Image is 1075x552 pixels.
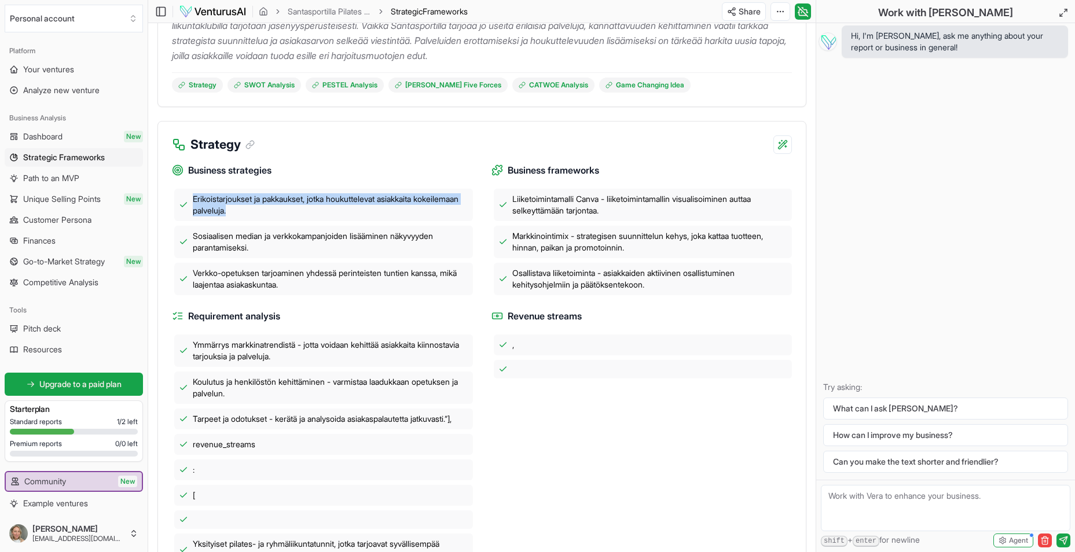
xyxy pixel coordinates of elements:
div: Business Analysis [5,109,143,127]
a: Your ventures [5,60,143,79]
p: Try asking: [823,381,1068,393]
div: Domain: [DOMAIN_NAME] [30,30,127,39]
span: revenue_streams [193,439,255,450]
a: Path to an MVP [5,169,143,187]
span: New [118,476,137,487]
img: tab_domain_overview_orange.svg [31,67,41,76]
kbd: shift [821,536,847,547]
h3: Strategy [190,135,255,154]
a: CATWOE Analysis [512,78,595,93]
span: [EMAIL_ADDRESS][DOMAIN_NAME] [32,534,124,543]
a: Customer Persona [5,211,143,229]
span: Upgrade to a paid plan [39,378,122,390]
button: What can I ask [PERSON_NAME]? [823,398,1068,419]
span: Your ventures [23,64,74,75]
a: Competitive Analysis [5,273,143,292]
button: [PERSON_NAME][EMAIL_ADDRESS][DOMAIN_NAME] [5,520,143,547]
span: Customer Persona [23,214,91,226]
span: [ [193,490,195,501]
a: Strategic Frameworks [5,148,143,167]
img: logo [179,5,247,19]
span: Go-to-Market Strategy [23,256,105,267]
span: Erikoistarjoukset ja pakkaukset, jotka houkuttelevat asiakkaita kokeilemaan palveluja. [193,193,468,216]
span: Markkinointimix - strategisen suunnittelun kehys, joka kattaa tuotteen, hinnan, paikan ja promoto... [512,230,788,253]
a: Strategy [172,78,223,93]
a: [PERSON_NAME] Five Forces [388,78,508,93]
a: Upgrade to a paid plan [5,373,143,396]
a: CommunityNew [6,472,142,491]
img: tab_keywords_by_traffic_grey.svg [115,67,124,76]
a: Resources [5,340,143,359]
nav: breadcrumb [259,6,468,17]
button: Select an organization [5,5,143,32]
a: Unique Selling PointsNew [5,190,143,208]
span: Agent [1009,536,1028,545]
a: Finances [5,231,143,250]
a: DashboardNew [5,127,143,146]
a: Santasportilla Pilates & Wellness [288,6,371,17]
span: Finances [23,235,56,246]
span: Requirement analysis [188,309,280,323]
span: : [193,464,195,476]
span: New [124,193,143,205]
a: Pitch deck [5,319,143,338]
span: , [512,339,514,351]
span: Ymmärrys markkinatrendistä - jotta voidaan kehittää asiakkaita kiinnostavia tarjouksia ja palveluja. [193,339,468,362]
img: Vera [819,32,837,51]
span: Competitive Analysis [23,277,98,288]
span: Resources [23,344,62,355]
span: Example ventures [23,498,88,509]
h2: Work with [PERSON_NAME] [878,5,1013,21]
span: Osallistava liiketoiminta - asiakkaiden aktiivinen osallistuminen kehitysohjelmiin ja päätöksente... [512,267,788,290]
span: Share [739,6,761,17]
a: Analyze new venture [5,81,143,100]
div: Tools [5,301,143,319]
img: website_grey.svg [19,30,28,39]
span: New [124,256,143,267]
a: Go-to-Market StrategyNew [5,252,143,271]
a: PESTEL Analysis [306,78,384,93]
span: Business strategies [188,163,271,178]
span: Premium reports [10,439,62,448]
span: Analyze new venture [23,84,100,96]
span: New [124,131,143,142]
span: StrategicFrameworks [391,6,468,17]
span: Community [24,476,66,487]
span: Liiketoimintamalli Canva - liiketoimintamallin visualisoiminen auttaa selkeyttämään tarjontaa. [512,193,788,216]
button: Share [722,2,766,21]
a: Game Changing Idea [599,78,691,93]
span: Unique Selling Points [23,193,101,205]
button: Can you make the text shorter and friendlier? [823,451,1068,473]
span: Business frameworks [508,163,599,178]
span: Dashboard [23,131,63,142]
kbd: enter [853,536,879,547]
span: Sosiaalisen median ja verkkokampanjoiden lisääminen näkyvyyden parantamiseksi. [193,230,468,253]
span: + for newline [821,534,920,547]
span: Hi, I'm [PERSON_NAME], ask me anything about your report or business in general! [851,30,1059,53]
div: Domain Overview [44,68,104,76]
span: Standard reports [10,417,62,426]
span: Verkko-opetuksen tarjoaminen yhdessä perinteisten tuntien kanssa, mikä laajentaa asiakaskuntaa. [193,267,468,290]
span: Path to an MVP [23,172,79,184]
div: v 4.0.25 [32,19,57,28]
span: Revenue streams [508,309,582,323]
img: ACg8ocK_IxzCRvQZf_1KWEG5sY38T3ZV9dg1DpBqgoPQoQj8d_rATwM=s96-c [9,524,28,543]
div: Keywords by Traffic [128,68,195,76]
a: Example ventures [5,494,143,513]
button: Agent [993,533,1033,547]
span: Strategic Frameworks [23,152,105,163]
h3: Starter plan [10,403,138,415]
img: logo_orange.svg [19,19,28,28]
span: Tarpeet ja odotukset - kerätä ja analysoida asiakaspalautetta jatkuvasti.”], [193,413,452,425]
span: Koulutus ja henkilöstön kehittäminen - varmistaa laadukkaan opetuksen ja palvelun. [193,376,468,399]
span: 1 / 2 left [117,417,138,426]
button: How can I improve my business? [823,424,1068,446]
span: 0 / 0 left [115,439,138,448]
div: Platform [5,42,143,60]
a: SWOT Analysis [228,78,301,93]
span: Frameworks [423,6,468,16]
span: Pitch deck [23,323,61,334]
span: [PERSON_NAME] [32,524,124,534]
